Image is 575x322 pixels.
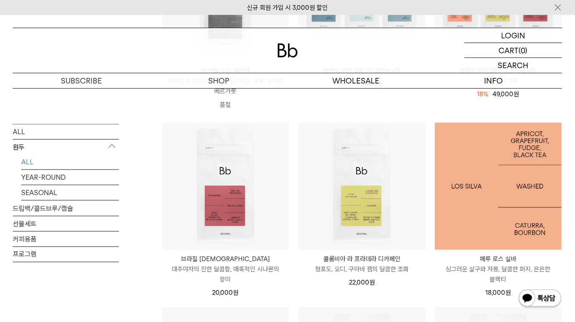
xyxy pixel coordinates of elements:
[13,247,119,262] a: 프로그램
[298,254,425,264] p: 콜롬비아 라 프라데라 디카페인
[13,201,119,216] a: 드립백/콜드브루/캡슐
[435,254,562,264] p: 페루 로스 실바
[519,43,528,57] p: (0)
[162,254,289,285] a: 브라질 [DEMOGRAPHIC_DATA] 대추야자의 진한 달콤함, 매혹적인 시나몬의 향미
[425,73,562,88] p: INFO
[162,123,289,250] img: 브라질 사맘바이아
[13,124,119,139] a: ALL
[13,139,119,155] p: 원두
[477,89,489,99] div: 18%
[465,43,562,58] a: CART (0)
[435,264,562,285] p: 싱그러운 살구와 자몽, 달콤한 퍼지, 은은한 블랙티
[278,43,298,57] img: 로고
[21,170,119,184] a: YEAR-ROUND
[499,43,519,57] p: CART
[298,254,425,275] a: 콜롬비아 라 프라데라 디카페인 청포도, 오디, 구아바 잼의 달콤한 조화
[369,279,375,287] span: 원
[501,28,526,43] p: LOGIN
[435,123,562,250] img: 1000000480_add2_053.jpg
[233,289,238,297] span: 원
[493,90,519,98] span: 49,000
[13,73,150,88] a: SUBSCRIBE
[162,96,289,113] p: 품절
[13,216,119,231] a: 선물세트
[505,289,511,297] span: 원
[349,279,375,287] span: 22,000
[150,73,287,88] a: SHOP
[288,73,425,88] p: WHOLESALE
[465,28,562,43] a: LOGIN
[435,254,562,285] a: 페루 로스 실바 싱그러운 살구와 자몽, 달콤한 퍼지, 은은한 블랙티
[13,231,119,246] a: 커피용품
[298,264,425,275] p: 청포도, 오디, 구아바 잼의 달콤한 조화
[298,123,425,250] img: 콜롬비아 라 프라데라 디카페인
[162,254,289,264] p: 브라질 [DEMOGRAPHIC_DATA]
[498,58,529,73] p: SEARCH
[514,90,519,98] span: 원
[212,289,238,297] span: 20,000
[21,185,119,200] a: SEASONAL
[247,4,328,11] a: 신규 회원 가입 시 3,000원 할인
[162,264,289,285] p: 대추야자의 진한 달콤함, 매혹적인 시나몬의 향미
[518,289,562,309] img: 카카오톡 채널 1:1 채팅 버튼
[21,154,119,169] a: ALL
[485,289,511,297] span: 18,000
[435,123,562,250] a: 페루 로스 실바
